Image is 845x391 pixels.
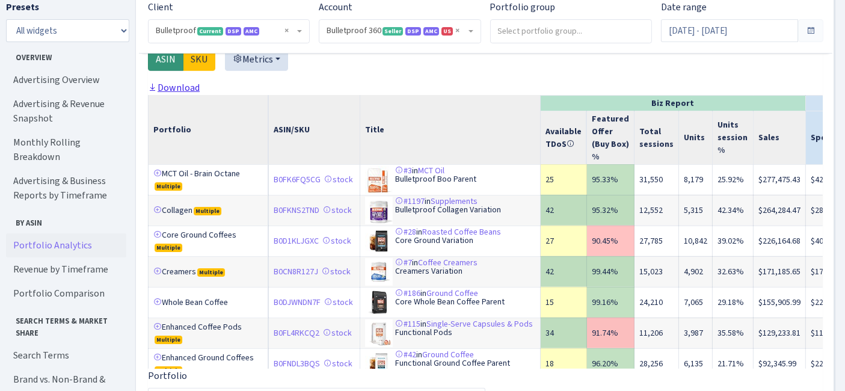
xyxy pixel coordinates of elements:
td: 8,179 [679,164,713,195]
span: Current [197,27,223,35]
td: 34 [541,318,587,348]
td: 95.32% [587,195,635,226]
span: Multiple [194,207,221,215]
td: 3,987 [679,318,713,348]
img: 4178hSwjRWL._SL75_.jpg [366,319,396,347]
span: DSP [226,27,241,35]
td: Creamers [149,256,269,287]
td: in Functional Ground Coffee Parent [360,348,541,379]
td: 27 [541,226,587,256]
td: 42 [541,195,587,226]
a: MCT Oil [419,165,445,176]
a: B0FK6FQ5CG [274,174,321,185]
a: Search Terms [6,343,126,368]
td: in Bulletproof Collagen Variation [360,195,541,226]
td: 42 [541,256,587,287]
td: 99.44% [587,256,635,287]
td: 91.74% [587,318,635,348]
a: Single-Serve Capsules & Pods [427,318,533,330]
input: Select portfolio group... [491,20,652,42]
td: 90.45% [587,226,635,256]
a: Advertising Overview [6,68,126,92]
td: 11,206 [635,318,679,348]
td: 12,552 [635,195,679,226]
td: 99.16% [587,287,635,318]
td: 4,902 [679,256,713,287]
label: ASIN [148,48,183,71]
th: Biz Report [541,95,806,111]
span: DSP [405,27,421,35]
th: Total sessions [635,111,679,164]
td: in Functional Pods [360,318,541,348]
td: $171,185.65 [754,256,806,287]
td: Enhanced Ground Coffees [149,348,269,379]
th: Featured Offer (Buy Box) % [587,111,635,164]
a: B0FKNS2TND [274,205,319,216]
a: stock [322,235,351,247]
a: Advertising & Revenue Snapshot [6,92,126,131]
img: 41b9OTEB8rL._SL75_.jpg [366,227,396,255]
a: #28 [396,226,417,238]
span: AMC [423,27,439,35]
td: 6,135 [679,348,713,379]
td: $92,345.99 [754,348,806,379]
span: US [441,27,453,35]
img: 41J5LgpOZvL._SL75_.jpg [366,258,396,286]
span: Multiple [155,244,182,252]
th: Sales [754,111,806,164]
td: 27,785 [635,226,679,256]
td: in Core Ground Variation [360,226,541,256]
a: Supplements [431,195,478,207]
td: 7,065 [679,287,713,318]
td: 39.02% [713,226,754,256]
td: Enhanced Coffee Pods [149,318,269,348]
td: 96.20% [587,348,635,379]
td: 42.34% [713,195,754,226]
a: Ground Coffee [423,349,475,360]
label: Portfolio [148,369,187,383]
a: stock [323,205,352,216]
button: Metrics [225,48,288,71]
td: in Creamers Variation [360,256,541,287]
td: Core Ground Coffees [149,226,269,256]
span: Multiple [155,182,182,191]
a: Coffee Creamers [419,257,478,268]
th: Portfolio [149,95,269,164]
a: Roasted Coffee Beans [423,226,502,238]
td: 18 [541,348,587,379]
span: Bulletproof <span class="badge badge-success">Current</span><span class="badge badge-primary">DSP... [156,25,295,37]
a: #186 [396,288,421,299]
a: stock [322,266,351,277]
label: SKU [183,48,215,71]
td: $226,164.68 [754,226,806,256]
a: B0CN8R127J [274,266,318,277]
a: stock [324,358,352,369]
td: $129,233.81 [754,318,806,348]
span: By ASIN [7,212,126,229]
a: B0D1KLJGXC [274,235,319,247]
span: Bulletproof 360 <span class="badge badge-success">Seller</span><span class="badge badge-primary">... [327,25,466,37]
a: #115 [396,318,421,330]
span: Remove all items [456,25,460,37]
td: 25 [541,164,587,195]
td: 15 [541,287,587,318]
a: Revenue by Timeframe [6,257,126,282]
td: 31,550 [635,164,679,195]
td: Whole Bean Coffee [149,287,269,318]
td: Collagen [149,195,269,226]
a: Monthly Rolling Breakdown [6,131,126,169]
a: #3 [396,165,413,176]
td: 95.33% [587,164,635,195]
a: B0FL4RKCQ2 [274,327,319,339]
span: Multiple [155,366,182,375]
td: in Bulletproof Boo Parent [360,164,541,195]
a: #42 [396,349,417,360]
span: Seller [383,27,403,35]
a: Advertising & Business Reports by Timeframe [6,169,126,208]
th: Units session % [713,111,754,164]
img: 41fZJGBwnKL._SL75_.jpg [366,350,396,378]
span: Search Terms & Market Share [7,310,126,338]
span: Multiple [197,268,225,277]
td: $155,905.99 [754,287,806,318]
td: 25.92% [713,164,754,195]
